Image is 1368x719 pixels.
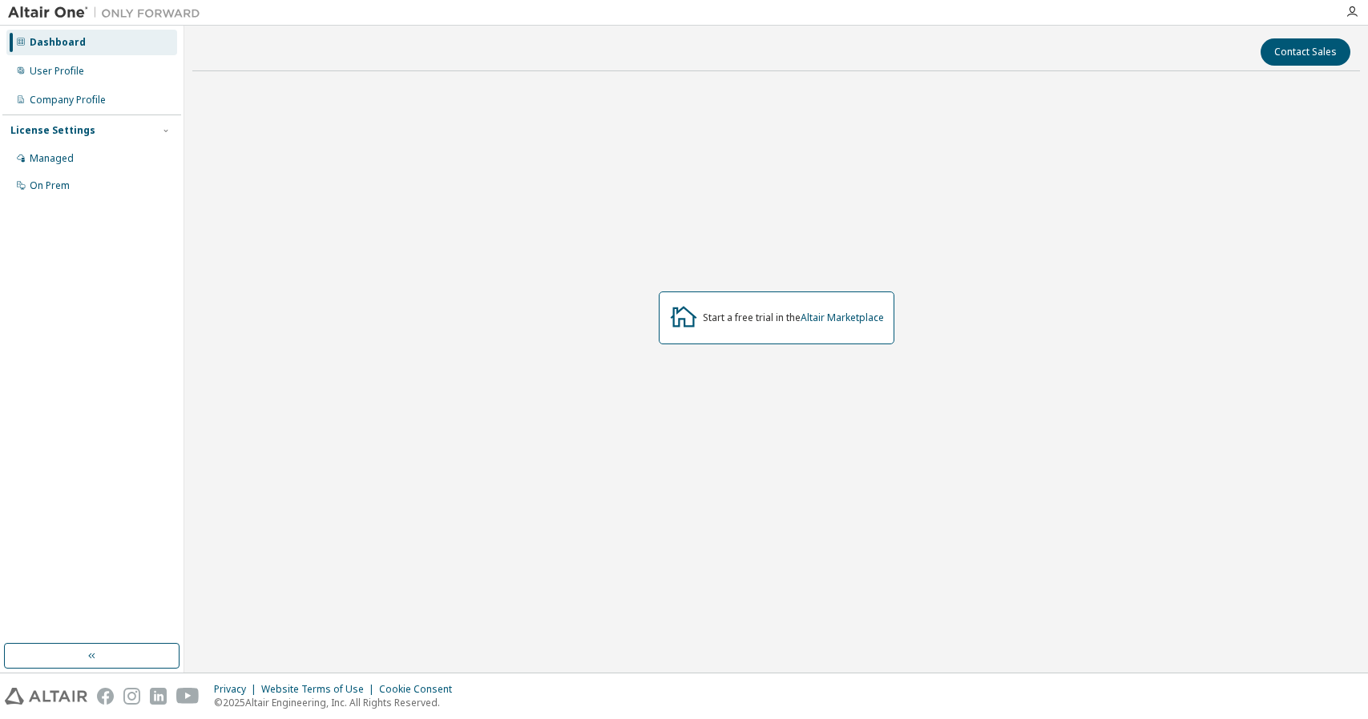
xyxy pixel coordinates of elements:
[150,688,167,705] img: linkedin.svg
[30,152,74,165] div: Managed
[379,683,462,696] div: Cookie Consent
[123,688,140,705] img: instagram.svg
[703,311,884,324] div: Start a free trial in the
[5,688,87,705] img: altair_logo.svg
[10,124,95,137] div: License Settings
[30,36,86,49] div: Dashboard
[97,688,114,705] img: facebook.svg
[1261,38,1350,66] button: Contact Sales
[176,688,200,705] img: youtube.svg
[30,179,70,192] div: On Prem
[261,683,379,696] div: Website Terms of Use
[214,696,462,709] p: © 2025 Altair Engineering, Inc. All Rights Reserved.
[30,65,84,78] div: User Profile
[214,683,261,696] div: Privacy
[801,311,884,324] a: Altair Marketplace
[30,94,106,106] div: Company Profile
[8,5,208,21] img: Altair One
